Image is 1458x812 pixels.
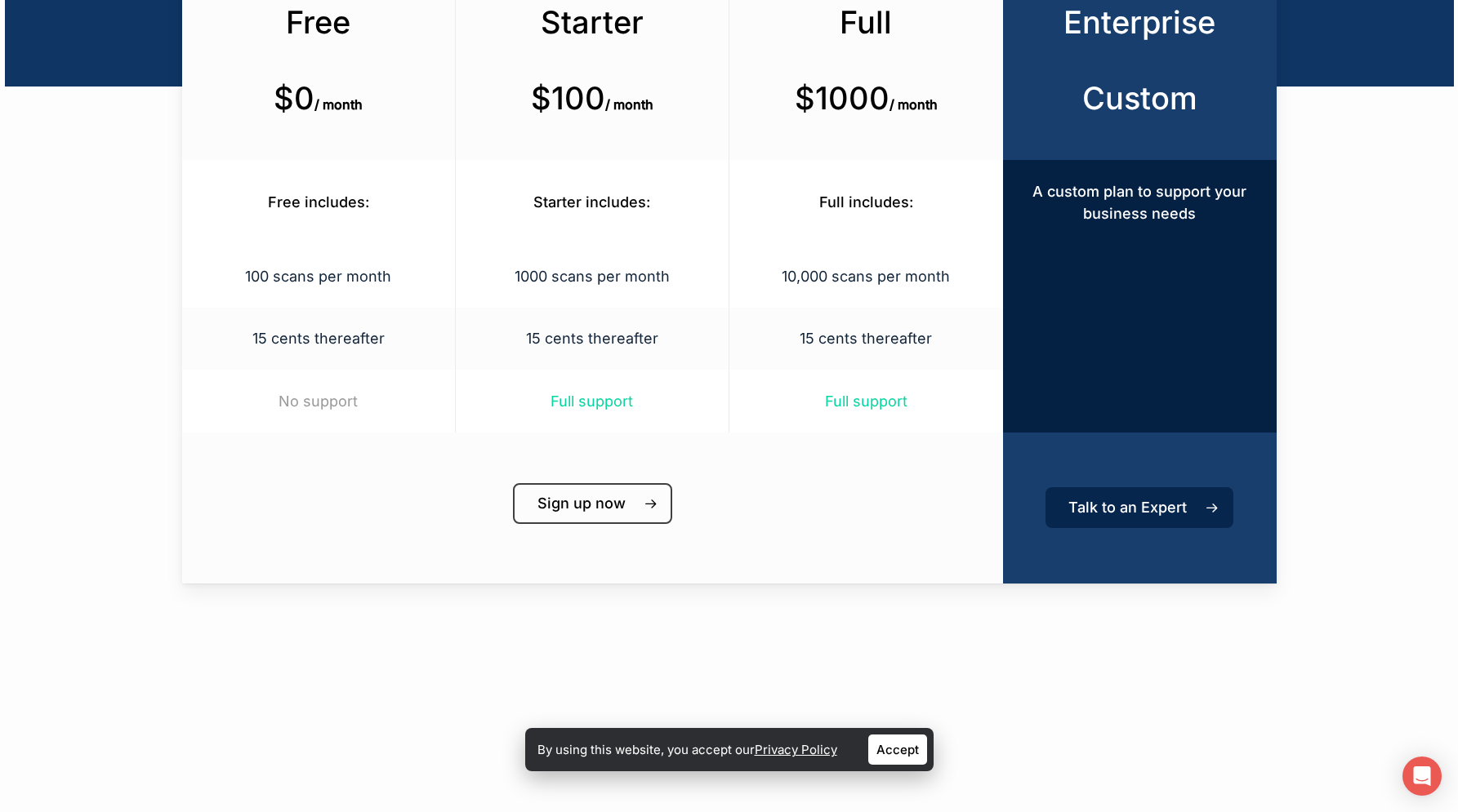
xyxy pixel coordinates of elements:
[840,3,892,41] span: Full
[513,483,672,524] a: Sign up now
[1046,487,1233,528] a: Talk to an Expert
[819,193,913,211] span: Full includes:
[825,393,907,410] span: Full support
[533,193,650,211] span: Starter includes:
[795,79,890,117] b: $1000
[314,96,363,113] span: / month
[531,79,605,117] b: $100
[1032,183,1246,222] span: A custom plan to support your business needs
[1068,499,1187,516] span: Talk to an Expert
[202,327,434,349] p: 15 cents thereafter
[274,79,314,117] b: $0
[1402,757,1442,796] div: Open Intercom Messenger
[868,734,927,765] a: Accept
[749,265,982,287] p: 10,000 scans per month
[286,3,350,41] span: Free
[1033,3,1246,41] h3: Enterprise
[541,3,644,41] span: Starter
[279,393,358,410] span: No support
[475,265,707,287] p: 1000 scans per month
[890,96,938,113] span: / month
[202,265,434,287] p: 100 scans per month
[537,739,837,761] p: By using this website, you accept our
[1033,79,1246,117] h3: Custom
[551,393,633,410] span: Full support
[749,327,982,349] p: 15 cents thereafter
[537,495,626,512] span: Sign up now
[755,742,837,757] a: Privacy Policy
[268,193,369,211] span: Free includes:
[475,327,707,349] p: 15 cents thereafter
[605,96,653,113] span: / month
